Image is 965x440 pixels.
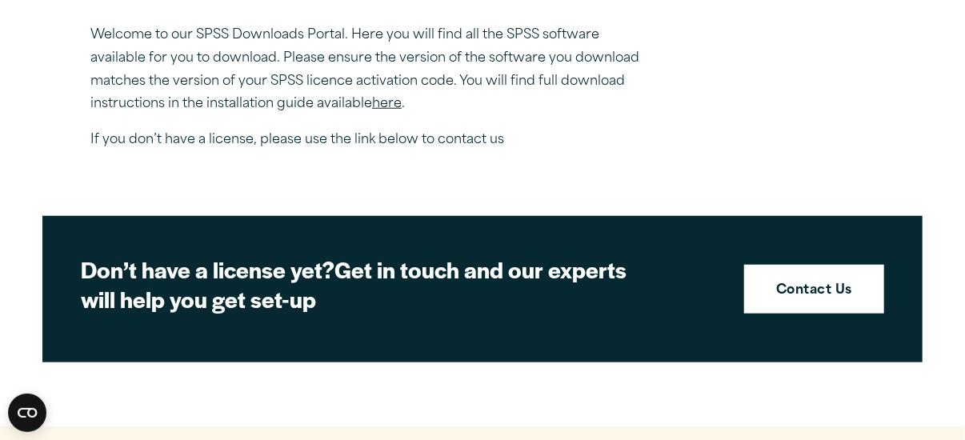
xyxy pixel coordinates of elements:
[8,394,46,432] button: Open CMP widget
[744,265,884,314] a: Contact Us
[776,281,852,302] strong: Contact Us
[90,24,651,116] p: Welcome to our SPSS Downloads Portal. Here you will find all the SPSS software available for you ...
[81,254,641,314] h2: Get in touch and our experts will help you get set-up
[372,98,402,110] a: here
[90,129,651,152] p: If you don’t have a license, please use the link below to contact us
[81,253,334,285] strong: Don’t have a license yet?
